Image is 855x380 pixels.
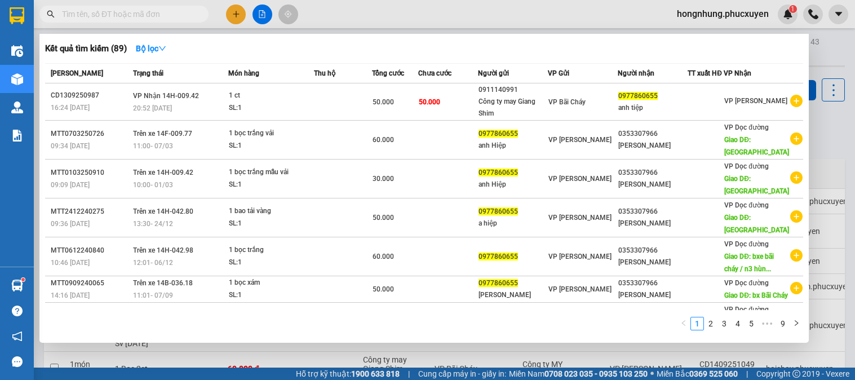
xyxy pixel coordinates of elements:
span: VP Dọc đường [724,279,769,287]
span: 16:24 [DATE] [51,104,90,112]
span: 0977860655 [479,169,518,176]
span: plus-circle [790,249,803,262]
li: Previous Page [677,317,690,330]
div: 0911140991 [479,84,547,96]
span: 12:01 - 06/12 [133,259,173,267]
li: Next 5 Pages [758,317,776,330]
span: VP Nhận [724,69,751,77]
span: plus-circle [790,95,803,107]
h3: Kết quả tìm kiếm ( 89 ) [45,43,127,55]
div: 0353307966 [618,245,687,257]
div: [PERSON_NAME] [618,289,687,301]
input: Tìm tên, số ĐT hoặc mã đơn [62,8,195,20]
div: MTT0103250910 [51,167,130,179]
img: warehouse-icon [11,280,23,291]
span: VP [PERSON_NAME] [548,285,612,293]
span: plus-circle [790,282,803,294]
span: VP [PERSON_NAME] [548,253,612,260]
span: VP [PERSON_NAME] [548,175,612,183]
span: VP Bãi Cháy [548,98,586,106]
div: SL: 1 [229,218,313,230]
span: VP [PERSON_NAME] [724,97,787,105]
span: 09:09 [DATE] [51,181,90,189]
span: VP Gửi [548,69,569,77]
div: SL: 1 [229,289,313,302]
span: 13:30 - 24/12 [133,220,173,228]
div: [PERSON_NAME] [618,218,687,229]
span: plus-circle [790,132,803,145]
span: Giao DĐ: [GEOGRAPHIC_DATA] [724,136,789,156]
span: 11:00 - 07/03 [133,142,173,150]
div: [PERSON_NAME] [618,257,687,268]
div: Công ty may Giang Shim [479,96,547,120]
div: 0353307966 [618,310,687,322]
li: 5 [745,317,758,330]
div: 1 bọc trắng [229,244,313,257]
div: 0353307966 [618,206,687,218]
li: Next Page [790,317,803,330]
div: anh tiệp [618,102,687,114]
span: 0977860655 [479,253,518,260]
span: TT xuất HĐ [688,69,722,77]
span: 50.000 [373,285,394,293]
div: 1 bọc xám [229,277,313,289]
span: right [793,320,800,326]
span: Giao DĐ: bx Bãi Cháy [724,291,788,299]
span: question-circle [12,306,23,316]
div: 1 bọc trắng may [229,310,313,322]
img: solution-icon [11,130,23,142]
span: Chưa cước [418,69,451,77]
span: plus-circle [790,171,803,184]
div: anh Hiệp [479,179,547,191]
span: Trên xe 14F-009.77 [133,130,192,138]
sup: 1 [21,278,25,281]
span: message [12,356,23,367]
button: right [790,317,803,330]
div: 0353307966 [618,128,687,140]
span: 0977860655 [479,207,518,215]
span: 10:00 - 01/03 [133,181,173,189]
span: VP Dọc đường [724,306,769,313]
span: Trên xe 14H-042.80 [133,207,193,215]
a: 3 [718,317,730,330]
div: 1 bọc trắng mẫu vải [229,166,313,179]
a: 4 [732,317,744,330]
div: MTT2412240275 [51,206,130,218]
div: 1 bao tải vàng [229,205,313,218]
li: 2 [704,317,717,330]
div: 0353307966 [618,277,687,289]
a: 5 [745,317,757,330]
span: VP [PERSON_NAME] [548,214,612,222]
div: MTT0612240840 [51,245,130,257]
span: search [47,10,55,18]
span: VP Dọc đường [724,162,769,170]
span: Tổng cước [372,69,404,77]
div: SL: 1 [229,140,313,152]
img: warehouse-icon [11,73,23,85]
img: warehouse-icon [11,45,23,57]
div: 1 ct [229,90,313,102]
button: left [677,317,690,330]
span: plus-circle [790,210,803,223]
li: 3 [717,317,731,330]
a: 1 [691,317,703,330]
div: [PERSON_NAME] [479,289,547,301]
span: Thu hộ [314,69,335,77]
span: 30.000 [373,175,394,183]
span: Người gửi [478,69,509,77]
span: Món hàng [228,69,259,77]
span: 50.000 [373,214,394,222]
span: 11:01 - 07/09 [133,291,173,299]
div: SL: 1 [229,102,313,114]
span: VP [PERSON_NAME] [548,136,612,144]
div: CD1309250987 [51,90,130,101]
span: 60.000 [373,136,394,144]
span: 0977860655 [479,279,518,287]
span: Trên xe 14H-042.98 [133,246,193,254]
span: VP Dọc đường [724,123,769,131]
a: 9 [777,317,789,330]
div: anh Hiệp [479,140,547,152]
div: [PERSON_NAME] [618,140,687,152]
span: 09:34 [DATE] [51,142,90,150]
